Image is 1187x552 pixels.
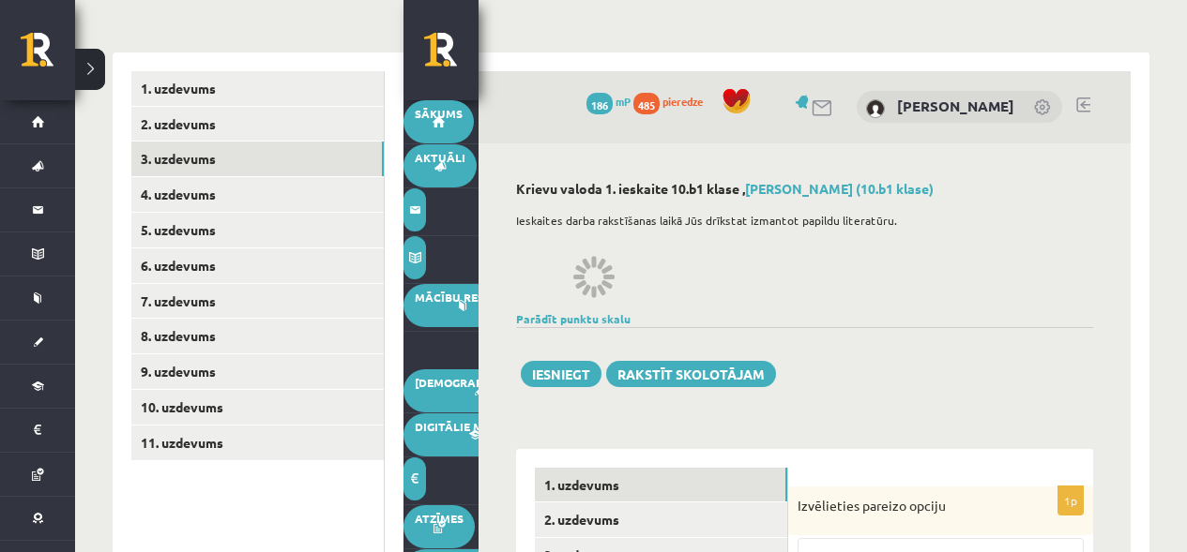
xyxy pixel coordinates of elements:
[141,434,223,451] font: 11. uzdevums
[516,213,897,228] font: Ieskaites darba rakstīšanas laikā Jūs drīkstat izmantot papildu literatūru.
[415,290,510,305] font: Mācību resursi
[141,186,216,202] font: 4. uzdevums
[415,375,543,390] font: [DEMOGRAPHIC_DATA]
[544,511,619,528] font: 2. uzdevums
[586,94,631,109] a: 186 mP
[591,97,608,112] font: 186
[638,97,655,112] font: 485
[141,363,216,380] font: 9. uzdevums
[617,366,765,382] font: Rakstīt skolotājam
[415,511,464,526] font: Atzīmes
[403,100,474,143] a: Sākums
[415,419,535,434] font: Digitālie materiāli
[141,115,216,132] font: 2. uzdevums
[403,413,546,456] a: Digitālie materiāli
[403,369,555,412] a: [DEMOGRAPHIC_DATA]
[544,476,619,493] font: 1. uzdevums
[745,180,934,197] a: [PERSON_NAME] (10.b1 klase)
[532,366,590,382] font: Iesniegt
[141,327,216,344] font: 8. uzdevums
[403,144,477,187] a: Aktuāli
[131,71,384,106] a: 1. uzdevums
[131,319,384,353] a: 8. uzdevums
[141,398,223,415] font: 10. uzdevums
[521,361,601,387] button: Iesniegt
[1064,493,1077,508] font: 1p
[897,97,1014,115] a: [PERSON_NAME]
[131,107,384,142] a: 2. uzdevums
[516,180,745,197] font: Krievu valoda 1. ieskaite 10.b1 klase ,
[798,497,946,514] font: Izvēlieties pareizo opciju
[141,80,216,97] font: 1. uzdevums
[516,311,631,326] a: Parādīt punktu skalu
[131,425,384,460] a: 11. uzdevums
[415,106,463,121] font: Sākums
[606,361,776,387] a: Rakstīt skolotājam
[415,150,465,165] font: Aktuāli
[535,468,787,502] a: 1. uzdevums
[131,354,384,389] a: 9. uzdevums
[403,505,475,548] a: Atzīmes
[403,284,522,327] a: Mācību resursi
[131,248,384,283] a: 6. uzdevums
[131,142,384,176] a: 3. uzdevums
[662,94,703,109] font: pieredze
[141,292,216,309] font: 7. uzdevums
[424,33,479,80] a: Rīgas 1. Tālmācības vidusskola
[535,502,787,537] a: 2. uzdevums
[131,213,384,247] a: 5. uzdevums
[131,284,384,319] a: 7. uzdevums
[141,150,216,167] font: 3. uzdevums
[141,257,216,274] font: 6. uzdevums
[131,177,384,212] a: 4. uzdevums
[131,390,384,425] a: 10. uzdevums
[616,94,631,109] font: mP
[866,99,885,118] img: Roberts Gailītis
[633,94,712,109] a: 485 pieredze
[141,221,216,238] font: 5. uzdevums
[21,33,75,80] a: Rīgas 1. Tālmācības vidusskola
